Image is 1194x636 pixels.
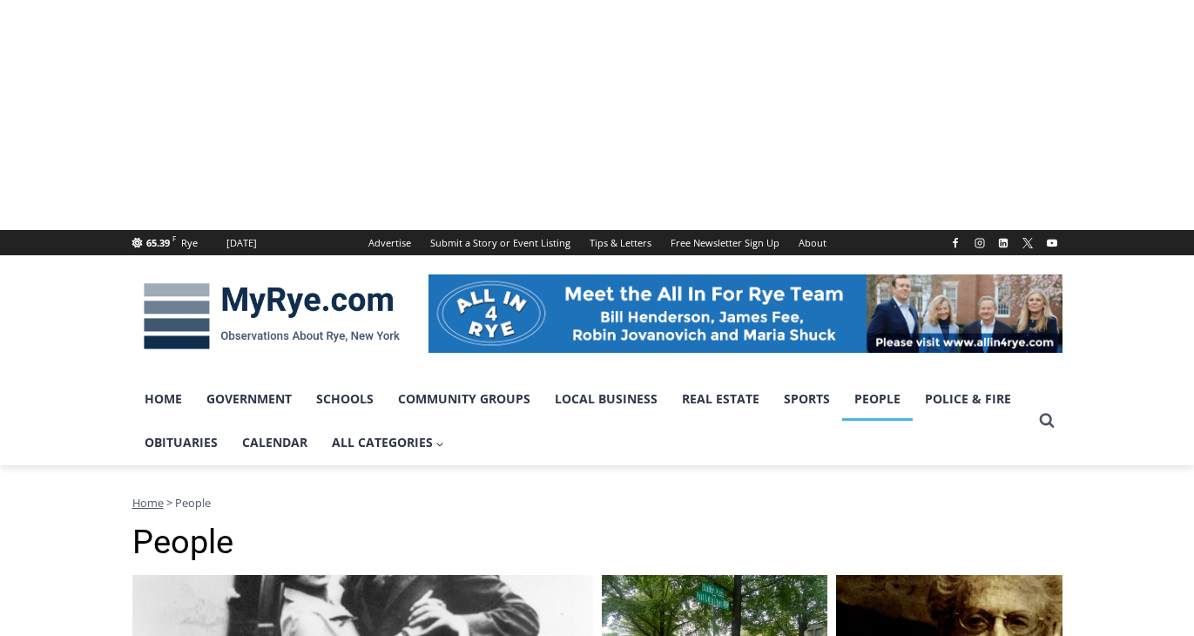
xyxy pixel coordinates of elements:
a: YouTube [1042,233,1062,254]
a: Government [194,377,304,421]
a: Home [132,495,164,511]
nav: Primary Navigation [132,377,1031,465]
a: Submit a Story or Event Listing [421,230,580,255]
button: View Search Form [1031,405,1062,436]
a: Facebook [945,233,966,254]
div: Rye [181,235,198,251]
a: Linkedin [993,233,1014,254]
a: Real Estate [670,377,772,421]
span: > [166,495,172,511]
a: Advertise [359,230,421,255]
a: Police & Fire [913,377,1023,421]
span: F [172,233,176,243]
a: Schools [304,377,386,421]
div: [DATE] [226,235,257,251]
a: Free Newsletter Sign Up [661,230,789,255]
a: Obituaries [132,421,230,464]
a: Sports [772,377,842,421]
nav: Secondary Navigation [359,230,836,255]
span: All Categories [332,433,445,452]
a: Home [132,377,194,421]
a: Tips & Letters [580,230,661,255]
a: All Categories [320,421,457,464]
img: MyRye.com [132,271,411,362]
a: Local Business [543,377,670,421]
a: Instagram [969,233,990,254]
h1: People [132,523,1062,563]
img: All in for Rye [428,274,1062,353]
span: People [175,495,211,511]
a: X [1017,233,1038,254]
nav: Breadcrumbs [132,494,1062,511]
a: About [789,230,836,255]
a: Community Groups [386,377,543,421]
a: Calendar [230,421,320,464]
span: 65.39 [146,236,170,249]
a: People [842,377,913,421]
